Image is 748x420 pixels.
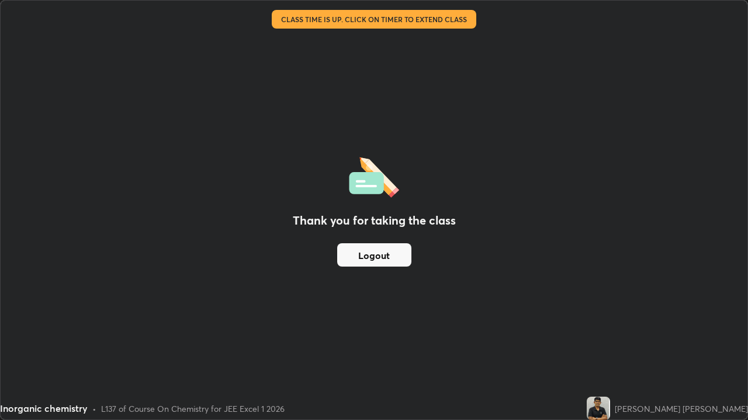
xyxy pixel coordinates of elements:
img: offlineFeedback.1438e8b3.svg [349,153,399,198]
h2: Thank you for taking the class [293,212,456,229]
img: 92fd1ea14f5f4a1785496d022c14c22f.png [587,397,610,420]
div: • [92,402,96,415]
div: L137 of Course On Chemistry for JEE Excel 1 2026 [101,402,285,415]
div: [PERSON_NAME] [PERSON_NAME] [615,402,748,415]
button: Logout [337,243,411,267]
